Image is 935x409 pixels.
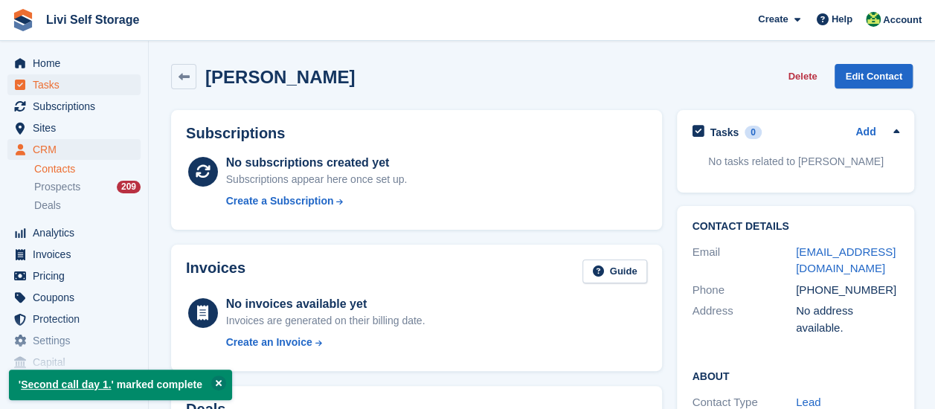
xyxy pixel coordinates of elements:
[9,370,232,400] p: ' ' marked complete
[7,53,141,74] a: menu
[832,12,852,27] span: Help
[12,9,34,31] img: stora-icon-8386f47178a22dfd0bd8f6a31ec36ba5ce8667c1dd55bd0f319d3a0aa187defe.svg
[33,222,122,243] span: Analytics
[186,125,647,142] h2: Subscriptions
[33,139,122,160] span: CRM
[796,303,900,336] div: No address available.
[692,221,899,233] h2: Contact Details
[883,13,922,28] span: Account
[226,154,408,172] div: No subscriptions created yet
[692,303,796,336] div: Address
[796,396,820,408] a: Lead
[692,244,796,277] div: Email
[692,282,796,299] div: Phone
[226,335,312,350] div: Create an Invoice
[186,260,245,284] h2: Invoices
[33,265,122,286] span: Pricing
[34,179,141,195] a: Prospects 209
[7,330,141,351] a: menu
[33,244,122,265] span: Invoices
[33,53,122,74] span: Home
[226,295,425,313] div: No invoices available yet
[33,287,122,308] span: Coupons
[7,139,141,160] a: menu
[835,64,913,88] a: Edit Contact
[226,193,408,209] a: Create a Subscription
[33,330,122,351] span: Settings
[7,74,141,95] a: menu
[710,126,739,139] h2: Tasks
[21,379,111,390] a: Second call day 1.
[782,64,823,88] button: Delete
[226,335,425,350] a: Create an Invoice
[7,265,141,286] a: menu
[33,117,122,138] span: Sites
[34,162,141,176] a: Contacts
[226,313,425,329] div: Invoices are generated on their billing date.
[7,287,141,308] a: menu
[40,7,145,32] a: Livi Self Storage
[33,309,122,329] span: Protection
[745,126,762,139] div: 0
[855,124,875,141] a: Add
[33,74,122,95] span: Tasks
[866,12,881,27] img: Alex Handyside
[117,181,141,193] div: 209
[34,199,61,213] span: Deals
[758,12,788,27] span: Create
[7,96,141,117] a: menu
[226,193,334,209] div: Create a Subscription
[7,309,141,329] a: menu
[796,245,896,275] a: [EMAIL_ADDRESS][DOMAIN_NAME]
[692,154,899,170] p: No tasks related to [PERSON_NAME]
[34,180,80,194] span: Prospects
[205,67,355,87] h2: [PERSON_NAME]
[796,282,900,299] div: [PHONE_NUMBER]
[692,368,899,383] h2: About
[7,352,141,373] a: menu
[33,352,122,373] span: Capital
[7,117,141,138] a: menu
[33,96,122,117] span: Subscriptions
[226,172,408,187] div: Subscriptions appear here once set up.
[34,198,141,213] a: Deals
[7,222,141,243] a: menu
[582,260,648,284] a: Guide
[7,244,141,265] a: menu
